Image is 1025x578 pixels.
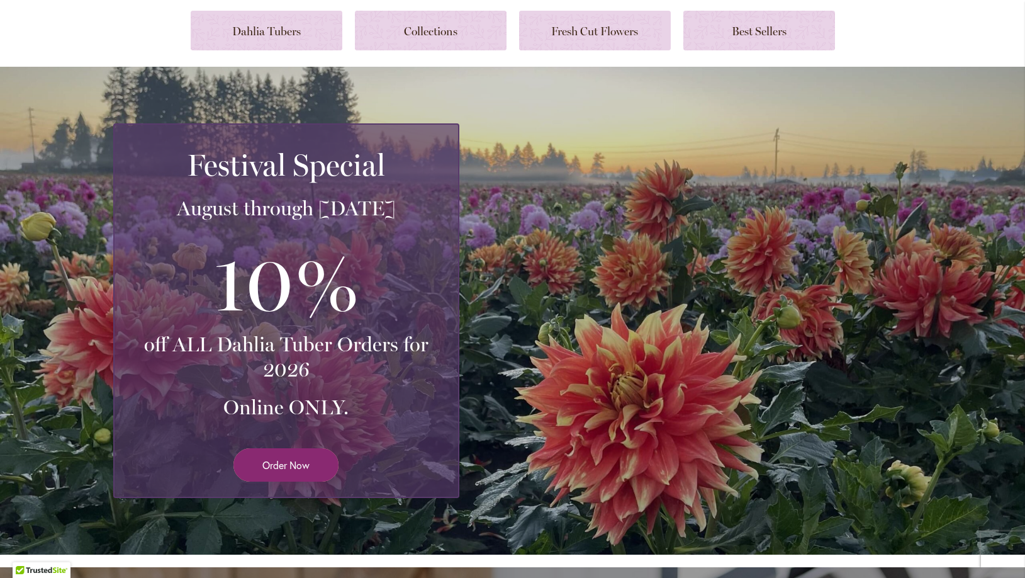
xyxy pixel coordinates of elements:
h3: off ALL Dahlia Tuber Orders for 2026 [130,332,443,382]
h2: Festival Special [130,147,443,183]
a: Order Now [233,448,339,482]
h3: 10% [130,234,443,332]
h3: August through [DATE] [130,196,443,221]
h3: Online ONLY. [130,395,443,420]
span: Order Now [262,458,310,472]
